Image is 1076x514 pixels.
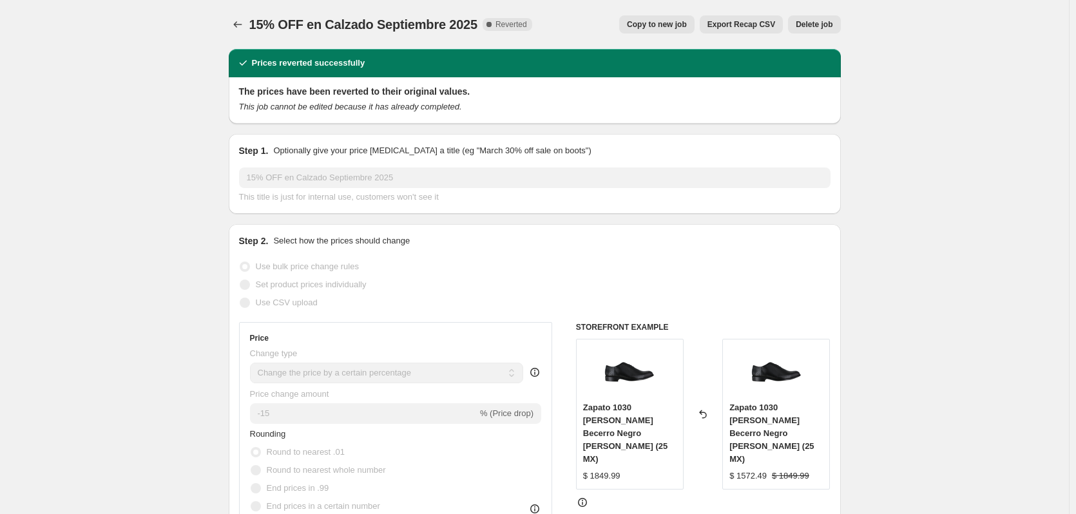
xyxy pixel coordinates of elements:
[250,429,286,439] span: Rounding
[229,15,247,33] button: Price change jobs
[729,470,767,482] div: $ 1572.49
[619,15,695,33] button: Copy to new job
[788,15,840,33] button: Delete job
[250,403,477,424] input: -15
[583,403,668,464] span: Zapato 1030 [PERSON_NAME] Becerro Negro [PERSON_NAME] (25 MX)
[627,19,687,30] span: Copy to new job
[267,447,345,457] span: Round to nearest .01
[239,102,462,111] i: This job cannot be edited because it has already completed.
[796,19,832,30] span: Delete job
[729,403,814,464] span: Zapato 1030 [PERSON_NAME] Becerro Negro [PERSON_NAME] (25 MX)
[250,333,269,343] h3: Price
[604,346,655,397] img: 1_01e4d742-cae0-49d3-9bcc-84c58128d74f_80x.png
[751,346,802,397] img: 1_01e4d742-cae0-49d3-9bcc-84c58128d74f_80x.png
[239,192,439,202] span: This title is just for internal use, customers won't see it
[772,470,809,482] strike: $ 1849.99
[480,408,533,418] span: % (Price drop)
[239,234,269,247] h2: Step 2.
[250,348,298,358] span: Change type
[495,19,527,30] span: Reverted
[273,234,410,247] p: Select how the prices should change
[267,501,380,511] span: End prices in a certain number
[273,144,591,157] p: Optionally give your price [MEDICAL_DATA] a title (eg "March 30% off sale on boots")
[583,470,620,482] div: $ 1849.99
[256,298,318,307] span: Use CSV upload
[700,15,783,33] button: Export Recap CSV
[267,483,329,493] span: End prices in .99
[528,366,541,379] div: help
[239,144,269,157] h2: Step 1.
[256,262,359,271] span: Use bulk price change rules
[267,465,386,475] span: Round to nearest whole number
[239,167,831,188] input: 30% off holiday sale
[239,85,831,98] h2: The prices have been reverted to their original values.
[249,17,477,32] span: 15% OFF en Calzado Septiembre 2025
[256,280,367,289] span: Set product prices individually
[250,389,329,399] span: Price change amount
[707,19,775,30] span: Export Recap CSV
[252,57,365,70] h2: Prices reverted successfully
[576,322,831,332] h6: STOREFRONT EXAMPLE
